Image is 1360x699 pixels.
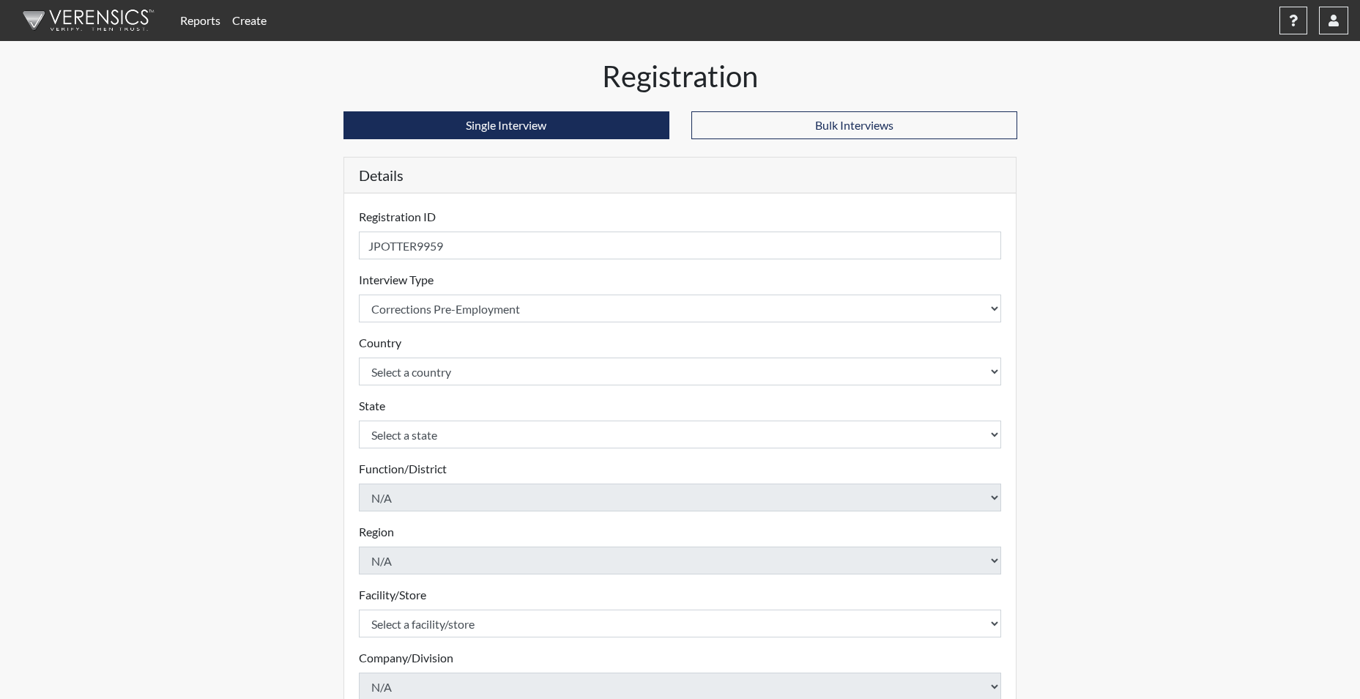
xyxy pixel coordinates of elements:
button: Bulk Interviews [691,111,1017,139]
label: Facility/Store [359,586,426,604]
h1: Registration [343,59,1017,94]
label: Function/District [359,460,447,478]
button: Single Interview [343,111,669,139]
a: Create [226,6,272,35]
label: State [359,397,385,415]
input: Insert a Registration ID, which needs to be a unique alphanumeric value for each interviewee [359,232,1002,259]
label: Interview Type [359,271,434,289]
h5: Details [344,158,1017,193]
a: Reports [174,6,226,35]
label: Company/Division [359,649,453,667]
label: Region [359,523,394,541]
label: Registration ID [359,208,436,226]
label: Country [359,334,401,352]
